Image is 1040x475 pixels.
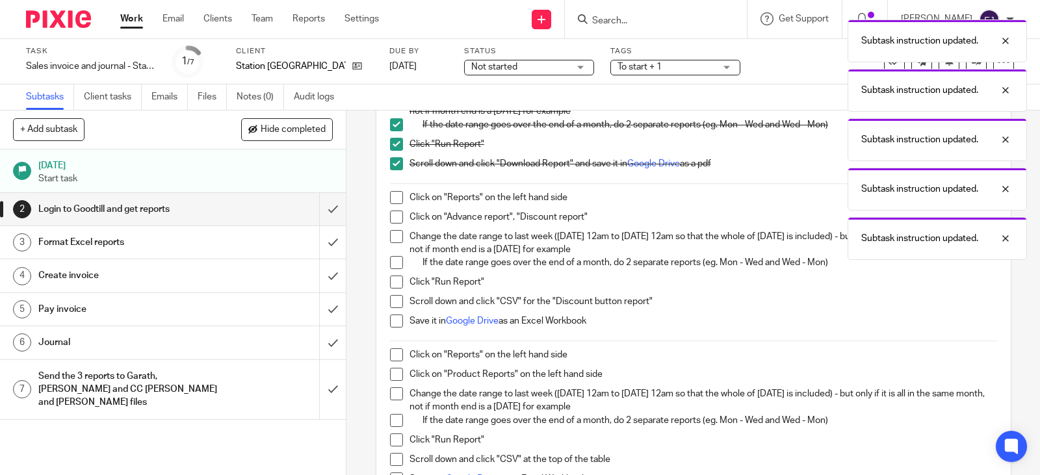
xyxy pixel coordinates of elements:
[38,199,217,219] h1: Login to Goodtill and get reports
[181,54,194,69] div: 1
[861,84,978,97] p: Subtask instruction updated.
[151,84,188,110] a: Emails
[38,156,333,172] h1: [DATE]
[38,172,333,185] p: Start task
[861,133,978,146] p: Subtask instruction updated.
[861,183,978,196] p: Subtask instruction updated.
[409,138,997,151] p: Click "Run Report"
[13,233,31,251] div: 3
[344,12,379,25] a: Settings
[38,266,217,285] h1: Create invoice
[26,46,156,57] label: Task
[237,84,284,110] a: Notes (0)
[446,316,499,326] a: Google Drive
[38,333,217,352] h1: Journal
[409,433,997,446] p: Click "Run Report"
[26,60,156,73] div: Sales invoice and journal - Station South
[13,380,31,398] div: 7
[252,12,273,25] a: Team
[120,12,143,25] a: Work
[422,256,997,269] p: If the date range goes over the end of a month, do 2 separate reports (eg. Mon - Wed and Wed - Mon)
[409,230,997,257] p: Change the date range to last week ([DATE] 12am to [DATE] 12am so that the whole of [DATE] is inc...
[241,118,333,140] button: Hide completed
[471,62,517,71] span: Not started
[422,414,997,427] p: If the date range goes over the end of a month, do 2 separate reports (eg. Mon - Wed and Wed - Mon)
[203,12,232,25] a: Clients
[389,46,448,57] label: Due by
[292,12,325,25] a: Reports
[38,300,217,319] h1: Pay invoice
[409,348,997,361] p: Click on "Reports" on the left hand side
[13,333,31,352] div: 6
[409,276,997,289] p: Click "Run Report"
[13,267,31,285] div: 4
[261,125,326,135] span: Hide completed
[13,200,31,218] div: 2
[861,34,978,47] p: Subtask instruction updated.
[198,84,227,110] a: Files
[13,118,84,140] button: + Add subtask
[236,46,373,57] label: Client
[464,46,594,57] label: Status
[409,453,997,466] p: Scroll down and click "CSV" at the top of the table
[389,62,417,71] span: [DATE]
[26,10,91,28] img: Pixie
[236,60,346,73] p: Station [GEOGRAPHIC_DATA]
[409,368,997,381] p: Click on "Product Reports" on the left hand side
[26,84,74,110] a: Subtasks
[409,157,997,170] p: Scroll down and click "Download Report" and save it in as a pdf
[409,191,997,204] p: Click on "Reports" on the left hand side
[409,315,997,327] p: Save it in as an Excel Workbook
[979,9,1000,30] img: svg%3E
[294,84,344,110] a: Audit logs
[38,366,217,413] h1: Send the 3 reports to Garath, [PERSON_NAME] and CC [PERSON_NAME] and [PERSON_NAME] files
[409,211,997,224] p: Click on "Advance report", "Discount report"
[84,84,142,110] a: Client tasks
[187,58,194,66] small: /7
[409,295,997,308] p: Scroll down and click "CSV" for the "Discount button report"
[38,233,217,252] h1: Format Excel reports
[861,232,978,245] p: Subtask instruction updated.
[162,12,184,25] a: Email
[13,300,31,318] div: 5
[422,118,997,131] p: If the date range goes over the end of a month, do 2 separate reports (eg. Mon - Wed and Wed - Mon)
[409,387,997,414] p: Change the date range to last week ([DATE] 12am to [DATE] 12am so that the whole of [DATE] is inc...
